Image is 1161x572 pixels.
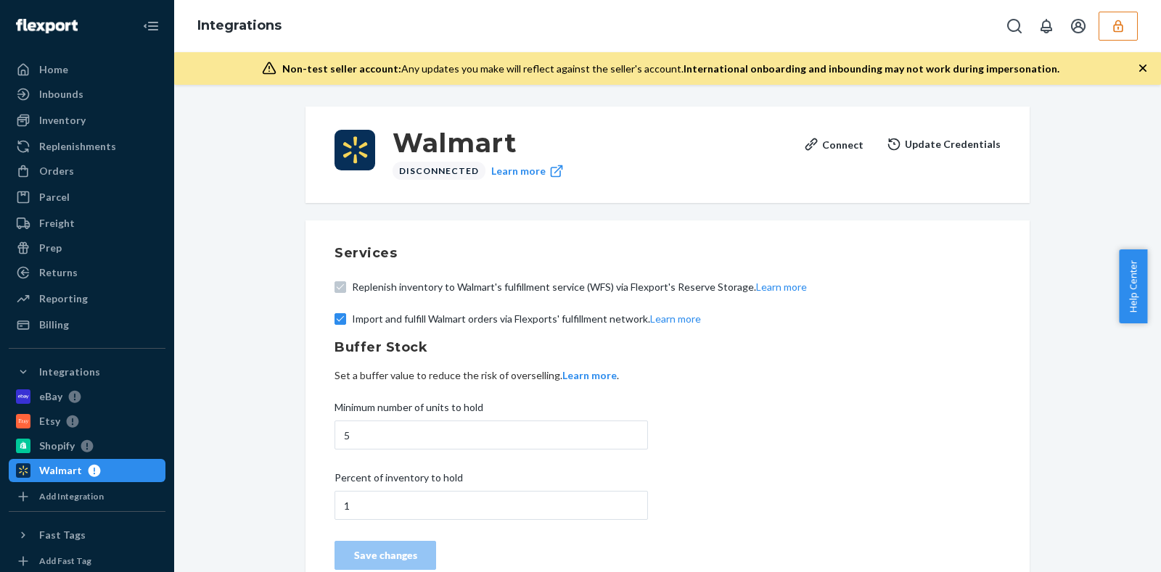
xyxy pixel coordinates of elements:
button: Help Center [1119,249,1147,323]
div: Inbounds [39,87,83,101]
span: Non-test seller account: [282,62,401,75]
div: Prep [39,241,62,255]
span: International onboarding and inbounding may not work during impersonation. [684,62,1059,75]
div: Add Integration [39,490,104,502]
a: Learn more [756,281,807,293]
button: Fast Tags [9,523,165,547]
div: Shopify [39,439,75,453]
input: Percent of inventory to hold [335,491,648,520]
button: Learn more [562,368,617,383]
a: Freight [9,212,165,235]
div: Replenishments [39,139,116,154]
div: Billing [39,318,69,332]
h2: Services [335,244,701,262]
div: Fast Tags [39,528,86,542]
iframe: Opens a widget where you can chat to one of our agents [1069,529,1146,565]
button: Close Navigation [136,12,165,41]
img: Flexport logo [16,19,78,33]
button: Open Search Box [1000,12,1029,41]
a: Home [9,58,165,81]
p: Set a buffer value to reduce the risk of overselling. . [335,368,1001,383]
div: Add Fast Tag [39,555,91,567]
a: Learn more [650,312,701,325]
a: Parcel [9,186,165,209]
span: Import and fulfill Walmart orders via Flexports' fulfillment network. [352,312,1001,326]
span: Replenish inventory to Walmart's fulfillment service (WFS) via Flexport's Reserve Storage. [352,280,1001,294]
button: Open notifications [1032,12,1061,41]
button: Update Credentials [887,130,1001,159]
div: Connect [804,137,863,152]
h2: Buffer Stock [335,338,1001,357]
a: Walmart [9,459,165,482]
div: Returns [39,265,78,280]
a: Inbounds [9,83,165,106]
div: Etsy [39,414,60,428]
input: Minimum number of units to hold [335,420,648,449]
a: Orders [9,159,165,183]
a: Inventory [9,109,165,132]
div: Parcel [39,190,70,204]
div: Integrations [39,365,100,379]
div: Disconnected [393,162,485,180]
div: Orders [39,164,74,178]
span: Percent of inventory to hold [335,471,463,491]
div: Save changes [347,548,424,563]
a: eBay [9,385,165,408]
a: Add Integration [9,488,165,505]
button: Connect [804,130,863,159]
div: Inventory [39,113,86,128]
button: Integrations [9,360,165,384]
ol: breadcrumbs [186,5,293,47]
a: Learn more [491,162,564,180]
a: Shopify [9,434,165,457]
div: eBay [39,389,62,404]
div: Any updates you make will reflect against the seller's account. [282,62,1059,76]
h3: Walmart [393,130,792,156]
input: Import and fulfill Walmart orders via Flexports' fulfillment network.Learn more [335,313,346,325]
div: Home [39,62,68,77]
a: Returns [9,261,165,284]
div: Walmart [39,463,82,478]
a: Reporting [9,287,165,310]
a: Billing [9,313,165,336]
a: Integrations [197,17,282,33]
button: Open account menu [1064,12,1093,41]
a: Add Fast Tag [9,552,165,570]
a: Replenishments [9,135,165,158]
div: Freight [39,216,75,231]
a: Prep [9,236,165,260]
button: Save changes [335,541,436,570]
a: Etsy [9,410,165,433]
input: Replenish inventory to Walmart's fulfillment service (WFS) via Flexport's Reserve Storage.Learn more [335,281,346,293]
span: Minimum number of units to hold [335,400,483,420]
div: Reporting [39,291,88,306]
